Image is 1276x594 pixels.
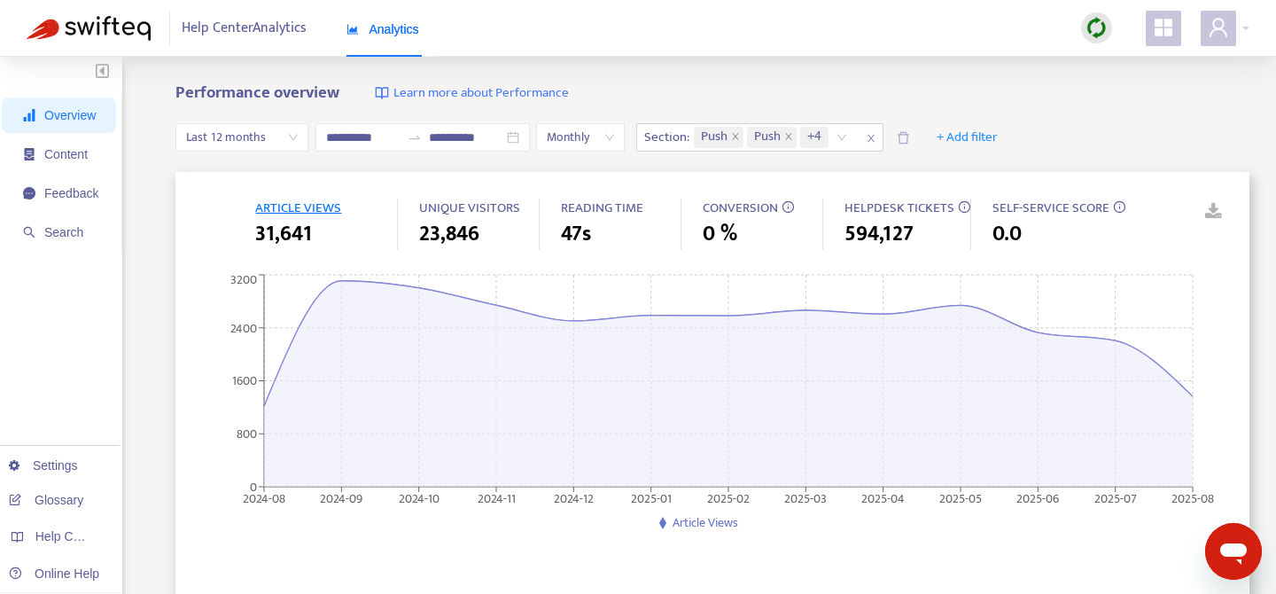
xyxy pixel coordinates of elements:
[346,22,419,36] span: Analytics
[346,23,359,35] span: area-chart
[862,488,906,508] tspan: 2025-04
[939,488,982,508] tspan: 2025-05
[992,197,1109,219] span: SELF-SERVICE SCORE
[9,458,78,473] a: Settings
[784,132,793,143] span: close
[1017,488,1060,508] tspan: 2025-06
[701,127,727,148] span: Push
[408,130,422,145] span: to
[393,83,569,104] span: Learn more about Performance
[232,371,257,391] tspan: 1600
[844,197,954,219] span: HELPDESK TICKETS
[419,197,520,219] span: UNIQUE VISITORS
[419,218,479,250] span: 23,846
[897,131,910,145] span: delete
[800,127,829,148] span: +4
[844,218,914,250] span: 594,127
[731,132,740,143] span: close
[754,127,781,148] span: Push
[673,512,738,533] span: Article Views
[747,127,797,148] span: Push
[44,186,98,200] span: Feedback
[23,187,35,199] span: message
[230,270,257,290] tspan: 3200
[860,128,883,149] span: close
[1153,17,1174,38] span: appstore
[478,488,516,508] tspan: 2024-11
[255,197,341,219] span: ARTICLE VIEWS
[237,424,257,444] tspan: 800
[250,476,257,496] tspan: 0
[992,218,1022,250] span: 0.0
[703,218,737,250] span: 0 %
[1085,17,1108,39] img: sync.dc5367851b00ba804db3.png
[1208,17,1229,38] span: user
[561,218,591,250] span: 47s
[44,108,96,122] span: Overview
[703,197,778,219] span: CONVERSION
[23,226,35,238] span: search
[547,124,614,151] span: Monthly
[707,488,750,508] tspan: 2025-02
[44,147,88,161] span: Content
[1205,523,1262,580] iframe: Button to launch messaging window
[35,529,108,543] span: Help Centers
[631,488,672,508] tspan: 2025-01
[1171,488,1214,508] tspan: 2025-08
[937,127,998,148] span: + Add filter
[243,488,285,508] tspan: 2024-08
[230,317,257,338] tspan: 2400
[785,488,828,508] tspan: 2025-03
[23,148,35,160] span: container
[27,16,151,41] img: Swifteq
[375,83,569,104] a: Learn more about Performance
[9,567,99,581] a: Online Help
[408,130,422,145] span: swap-right
[186,124,298,151] span: Last 12 months
[9,493,83,507] a: Glossary
[554,488,594,508] tspan: 2024-12
[807,127,821,148] span: +4
[399,488,440,508] tspan: 2024-10
[694,127,743,148] span: Push
[375,86,389,100] img: image-link
[321,488,363,508] tspan: 2024-09
[561,197,643,219] span: READING TIME
[255,218,312,250] span: 31,641
[1094,488,1137,508] tspan: 2025-07
[44,225,83,239] span: Search
[923,123,1011,152] button: + Add filter
[637,124,692,151] span: Section :
[23,109,35,121] span: signal
[182,12,307,45] span: Help Center Analytics
[175,79,339,106] b: Performance overview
